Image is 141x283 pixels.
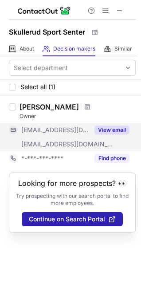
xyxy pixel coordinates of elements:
button: Reveal Button [94,126,129,134]
button: Continue on Search Portal [22,212,123,226]
span: Select all (1) [20,83,55,90]
div: [PERSON_NAME] [20,102,79,111]
header: Looking for more prospects? 👀 [18,179,127,187]
div: Owner [20,112,136,120]
span: [EMAIL_ADDRESS][DOMAIN_NAME] [21,126,89,134]
h1: Skullerud Sport Senter [9,27,85,37]
span: [EMAIL_ADDRESS][DOMAIN_NAME] [21,140,114,148]
span: Decision makers [53,45,95,52]
button: Reveal Button [94,154,129,163]
div: Select department [14,63,68,72]
span: Continue on Search Portal [29,216,105,223]
span: Similar [114,45,132,52]
span: About [20,45,34,52]
img: ContactOut v5.3.10 [18,5,71,16]
p: Try prospecting with our search portal to find more employees. [16,193,129,207]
